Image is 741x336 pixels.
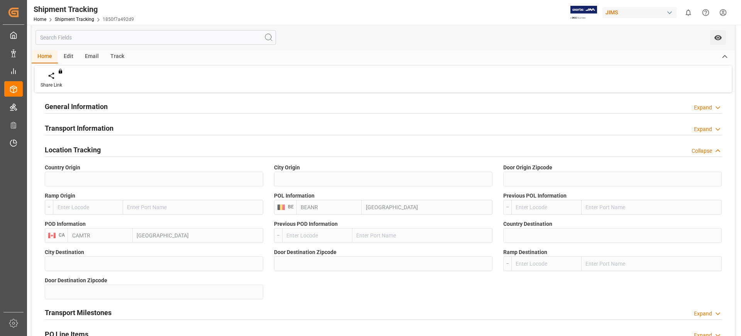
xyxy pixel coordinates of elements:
div: Email [79,50,105,63]
input: Enter Port Name [352,228,492,243]
button: show 0 new notifications [680,4,697,21]
span: POL Information [274,192,315,200]
span: Door Origin Zipcode [503,164,552,172]
input: Enter Locode [53,200,123,215]
div: Expand [694,104,712,112]
input: Search Fields [36,30,276,45]
h2: Transport Milestones [45,307,112,318]
span: Previous POD Information [274,220,338,228]
div: Shipment Tracking [34,3,134,15]
h2: Location Tracking [45,145,101,155]
span: Previous POL Information [503,192,567,200]
span: Country Destination [503,220,552,228]
input: Enter Port Name [362,200,492,215]
h2: General Information [45,101,108,112]
input: Enter Locode [511,200,582,215]
span: Country Origin [45,164,80,172]
div: Home [32,50,58,63]
input: Enter Locode [296,200,362,215]
input: Enter Port Name [123,200,263,215]
div: Track [105,50,130,63]
button: JIMS [602,5,680,20]
span: Ramp Origin [45,192,75,200]
span: POD Information [45,220,86,228]
span: City Origin [274,164,300,172]
input: Enter Port Name [582,200,722,215]
span: Door Destination Zipcode [45,276,107,285]
div: Expand [694,125,712,133]
span: Ramp Destination [503,248,547,256]
div: Edit [58,50,79,63]
button: open menu [710,30,726,45]
div: Collapse [692,147,712,155]
span: City Destination [45,248,84,256]
h2: Transport Information [45,123,113,133]
div: Expand [694,310,712,318]
input: Enter Locode [511,256,582,271]
img: Exertis%20JAM%20-%20Email%20Logo.jpg_1722504956.jpg [570,6,597,19]
button: Help Center [697,4,714,21]
div: JIMS [602,7,677,18]
input: Enter Locode [68,228,133,243]
input: Enter Port Name [582,256,722,271]
a: Shipment Tracking [55,17,94,22]
span: Door Destination Zipcode [274,248,337,256]
input: Enter Locode [282,228,352,243]
a: Home [34,17,46,22]
input: Enter Port Name [133,228,263,243]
